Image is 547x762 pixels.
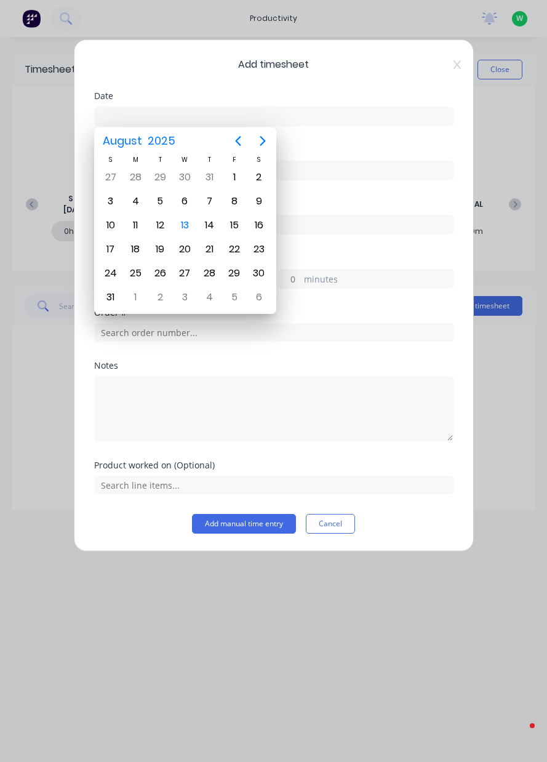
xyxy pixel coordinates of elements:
[100,130,145,152] span: August
[94,461,453,470] div: Product worked on (Optional)
[279,270,301,288] input: 0
[201,192,219,211] div: Thursday, August 7, 2025
[175,288,194,307] div: Wednesday, September 3, 2025
[225,240,244,259] div: Friday, August 22, 2025
[151,240,169,259] div: Tuesday, August 19, 2025
[94,323,453,342] input: Search order number...
[172,154,197,165] div: W
[225,168,244,186] div: Friday, August 1, 2025
[226,129,250,153] button: Previous page
[250,264,268,283] div: Saturday, August 30, 2025
[201,288,219,307] div: Thursday, September 4, 2025
[102,168,120,186] div: Sunday, July 27, 2025
[306,514,355,534] button: Cancel
[145,130,178,152] span: 2025
[94,361,453,370] div: Notes
[304,273,453,288] label: minutes
[250,288,268,307] div: Saturday, September 6, 2025
[102,240,120,259] div: Sunday, August 17, 2025
[102,216,120,235] div: Sunday, August 10, 2025
[126,264,145,283] div: Monday, August 25, 2025
[94,308,453,317] div: Order #
[250,216,268,235] div: Saturday, August 16, 2025
[126,192,145,211] div: Monday, August 4, 2025
[126,240,145,259] div: Monday, August 18, 2025
[175,264,194,283] div: Wednesday, August 27, 2025
[151,192,169,211] div: Tuesday, August 5, 2025
[175,240,194,259] div: Wednesday, August 20, 2025
[151,264,169,283] div: Tuesday, August 26, 2025
[94,92,453,100] div: Date
[247,154,271,165] div: S
[126,216,145,235] div: Monday, August 11, 2025
[95,130,183,152] button: August2025
[98,154,123,165] div: S
[201,216,219,235] div: Thursday, August 14, 2025
[151,168,169,186] div: Tuesday, July 29, 2025
[250,192,268,211] div: Saturday, August 9, 2025
[505,720,535,750] iframe: Intercom live chat
[148,154,172,165] div: T
[123,154,148,165] div: M
[250,129,275,153] button: Next page
[201,264,219,283] div: Thursday, August 28, 2025
[102,192,120,211] div: Sunday, August 3, 2025
[192,514,296,534] button: Add manual time entry
[225,216,244,235] div: Friday, August 15, 2025
[175,216,194,235] div: Today, Wednesday, August 13, 2025
[225,264,244,283] div: Friday, August 29, 2025
[151,288,169,307] div: Tuesday, September 2, 2025
[94,57,453,72] span: Add timesheet
[151,216,169,235] div: Tuesday, August 12, 2025
[175,168,194,186] div: Wednesday, July 30, 2025
[250,168,268,186] div: Saturday, August 2, 2025
[225,288,244,307] div: Friday, September 5, 2025
[126,288,145,307] div: Monday, September 1, 2025
[197,154,222,165] div: T
[102,288,120,307] div: Sunday, August 31, 2025
[250,240,268,259] div: Saturday, August 23, 2025
[102,264,120,283] div: Sunday, August 24, 2025
[201,240,219,259] div: Thursday, August 21, 2025
[222,154,247,165] div: F
[225,192,244,211] div: Friday, August 8, 2025
[175,192,194,211] div: Wednesday, August 6, 2025
[126,168,145,186] div: Monday, July 28, 2025
[201,168,219,186] div: Thursday, July 31, 2025
[94,476,453,494] input: Search line items...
